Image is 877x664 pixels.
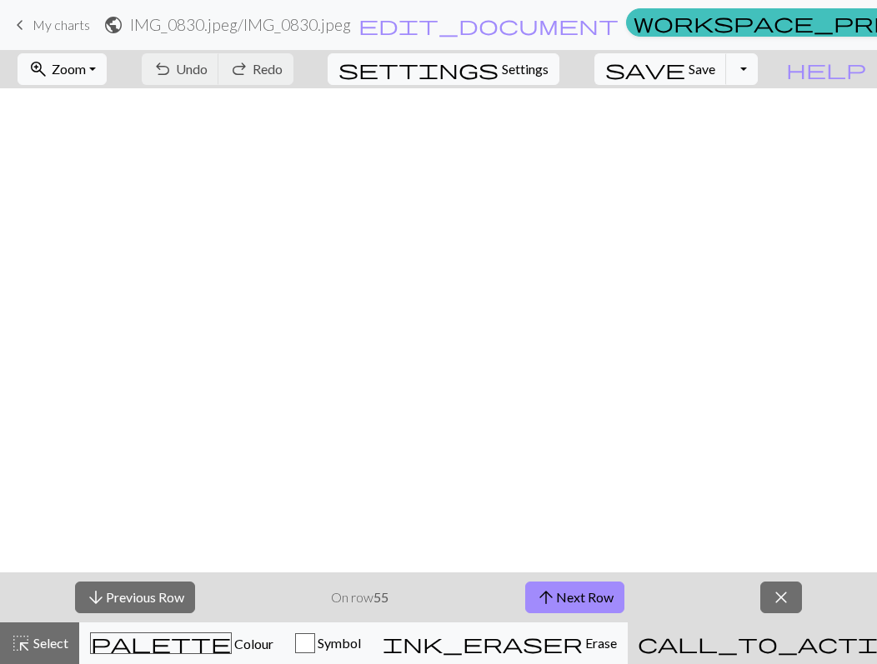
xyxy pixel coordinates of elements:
span: zoom_in [28,57,48,81]
button: Previous Row [75,582,195,613]
h2: IMG_0830.jpeg / IMG_0830.jpeg [130,15,351,34]
span: public [103,13,123,37]
span: highlight_alt [11,632,31,655]
button: SettingsSettings [328,53,559,85]
i: Settings [338,59,499,79]
button: Erase [372,622,628,664]
button: Symbol [284,622,372,664]
span: palette [91,632,231,655]
span: keyboard_arrow_left [10,13,30,37]
p: On row [331,587,388,607]
span: arrow_upward [536,586,556,609]
span: Save [689,61,715,77]
button: Next Row [525,582,624,613]
span: arrow_downward [86,586,106,609]
span: save [605,57,685,81]
span: close [771,586,791,609]
button: Save [594,53,727,85]
span: edit_document [358,13,619,37]
button: Colour [79,622,284,664]
span: settings [338,57,499,81]
span: Select [31,635,68,651]
span: My charts [33,17,90,32]
button: Zoom [18,53,107,85]
span: Colour [232,636,273,652]
strong: 55 [373,589,388,605]
span: Settings [502,59,549,79]
span: Symbol [315,635,361,651]
span: ink_eraser [383,632,583,655]
a: My charts [10,11,90,39]
span: help [786,57,866,81]
span: Zoom [52,61,86,77]
span: Erase [583,635,617,651]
